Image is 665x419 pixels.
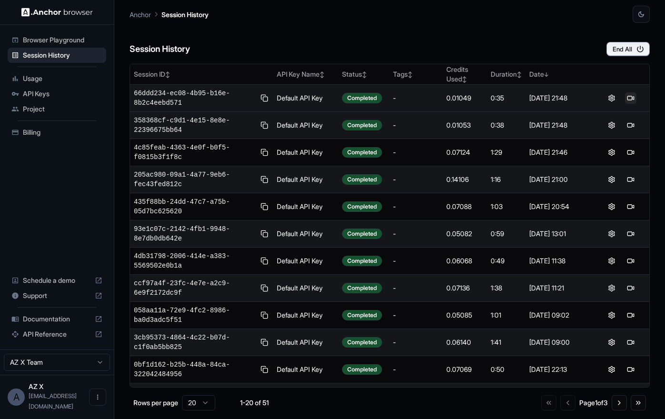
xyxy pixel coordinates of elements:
div: Support [8,288,106,303]
div: [DATE] 11:21 [529,283,590,293]
div: API Reference [8,327,106,342]
td: Default API Key [273,302,338,329]
span: Project [23,104,102,114]
img: Anchor Logo [21,8,93,17]
div: 1:29 [491,148,522,157]
div: [DATE] 13:01 [529,229,590,239]
span: az@osum.com [29,392,77,410]
div: - [393,175,439,184]
span: 058aa11a-72e9-4fc2-8986-ba0d3adc5f51 [134,306,256,325]
div: Completed [342,201,382,212]
div: Browser Playground [8,32,106,48]
div: - [393,148,439,157]
span: 0bf1d162-b25b-448a-84ca-322042484956 [134,360,256,379]
span: Session History [23,50,102,60]
nav: breadcrumb [130,9,209,20]
div: 0.05085 [446,310,483,320]
span: Support [23,291,91,300]
div: Project [8,101,106,117]
span: Browser Playground [23,35,102,45]
div: 1:16 [491,175,522,184]
div: Completed [342,310,382,320]
div: Schedule a demo [8,273,106,288]
span: ↕ [362,71,367,78]
div: [DATE] 21:48 [529,93,590,103]
div: Completed [342,337,382,348]
div: - [393,365,439,374]
span: ↕ [517,71,522,78]
p: Rows per page [133,398,178,408]
div: Session ID [134,70,269,79]
div: Completed [342,93,382,103]
div: [DATE] 09:00 [529,338,590,347]
div: [DATE] 21:00 [529,175,590,184]
span: 4db31798-2006-414e-a383-5569502e0b1a [134,251,256,270]
div: Page 1 of 3 [579,398,608,408]
td: Default API Key [273,356,338,383]
div: Billing [8,125,106,140]
div: A [8,389,25,406]
div: Completed [342,283,382,293]
span: API Reference [23,329,91,339]
td: Default API Key [273,166,338,193]
div: 0.07124 [446,148,483,157]
span: Usage [23,74,102,83]
span: AZ X [29,382,43,390]
div: 0.01049 [446,93,483,103]
div: 1:41 [491,338,522,347]
span: ↕ [165,71,170,78]
td: Default API Key [273,85,338,112]
span: ↕ [462,76,467,83]
span: 205ac980-09a1-4a77-9eb6-fec43fed812c [134,170,256,189]
span: Documentation [23,314,91,324]
div: 1:03 [491,202,522,211]
div: 0.01053 [446,120,483,130]
div: Usage [8,71,106,86]
span: ↓ [544,71,549,78]
div: 0:38 [491,120,522,130]
div: [DATE] 20:54 [529,202,590,211]
div: Duration [491,70,522,79]
div: - [393,338,439,347]
td: Default API Key [273,193,338,220]
div: [DATE] 21:48 [529,120,590,130]
div: Completed [342,120,382,130]
div: Session History [8,48,106,63]
div: 0:35 [491,93,522,103]
div: [DATE] 21:46 [529,148,590,157]
td: Default API Key [273,275,338,302]
div: - [393,229,439,239]
div: Status [342,70,386,79]
button: End All [606,42,650,56]
td: Default API Key [273,139,338,166]
span: 93e1c07c-2142-4fb1-9948-8e7db0db642e [134,224,256,243]
span: ↕ [320,71,324,78]
div: [DATE] 22:13 [529,365,590,374]
span: API Keys [23,89,102,99]
p: Session History [161,10,209,20]
span: 435f88bb-24dd-47c7-a75b-05d7bc625620 [134,197,256,216]
div: 0:59 [491,229,522,239]
div: 1:38 [491,283,522,293]
div: Completed [342,256,382,266]
span: ↕ [408,71,413,78]
div: Completed [342,147,382,158]
td: Default API Key [273,248,338,275]
td: Default API Key [273,383,338,410]
p: Anchor [130,10,151,20]
div: Tags [393,70,439,79]
div: 0.07136 [446,283,483,293]
div: 0.05082 [446,229,483,239]
div: - [393,120,439,130]
div: Credits Used [446,65,483,84]
div: Completed [342,229,382,239]
div: [DATE] 11:38 [529,256,590,266]
div: Documentation [8,311,106,327]
div: API Keys [8,86,106,101]
div: 1:01 [491,310,522,320]
span: 3cb95373-4864-4c22-b07d-c1f0ab5bb825 [134,333,256,352]
div: 0.07088 [446,202,483,211]
div: - [393,310,439,320]
td: Default API Key [273,329,338,356]
div: - [393,283,439,293]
